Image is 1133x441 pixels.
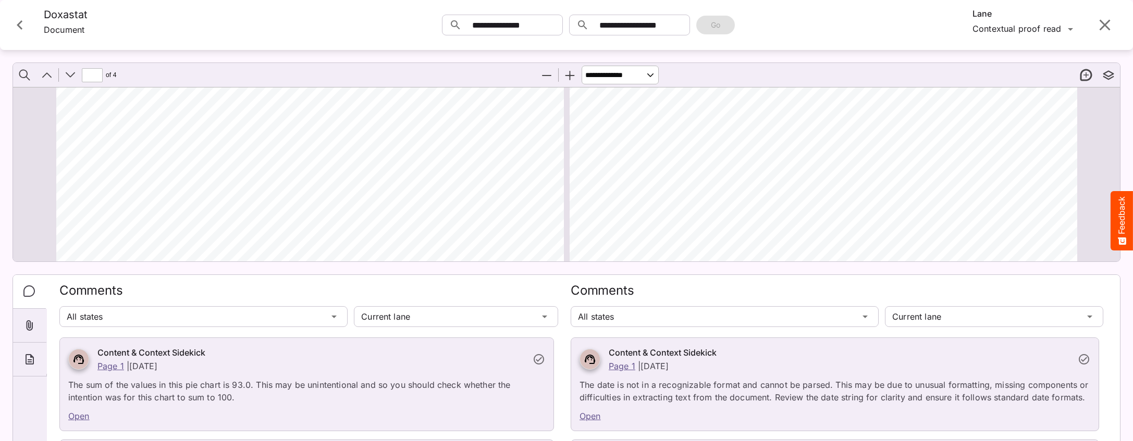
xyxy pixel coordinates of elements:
div: Current lane [354,306,538,327]
a: Open [68,411,90,421]
button: Exit comparison [1089,9,1120,41]
p: The date is not in a recognizable format and cannot be parsed. This may be due to unusual formatt... [580,372,1090,404]
h6: Content & Context Sidekick [97,346,526,360]
p: Document [44,21,84,40]
span: of ⁨4⁩ [104,64,119,86]
div: All states [571,306,859,327]
span: Email: [150,105,181,115]
a: Open [580,411,601,421]
span: • [134,106,139,115]
div: All states [59,306,328,327]
h2: Comments [59,283,558,305]
span: • [134,118,139,127]
button: Next Page [59,64,81,86]
button: Find in Document [14,64,35,86]
button: New thread [1075,64,1097,86]
p: The sum of the values in this pie chart is 93.0. This may be unintentional and so you should chec... [68,372,545,404]
h6: Content & Context Sidekick [609,346,1072,360]
button: Zoom In [559,64,581,86]
span: Confidential & Proprietary. All Rights Reserved. [119,141,337,151]
p: [DATE] [641,361,669,371]
h2: Comments [571,283,1103,305]
button: Zoom Out [536,64,558,86]
p: | [127,361,129,371]
div: About [13,343,46,376]
h4: Doxastat [44,8,88,21]
div: Attachments [13,309,46,343]
div: Current lane [885,306,1083,327]
button: Feedback [1111,191,1133,250]
span: Doxastat Pharmaceuticals, [STREET_ADDRESS] [198,117,427,127]
span: Address: [150,117,195,127]
span: Phone: [150,93,186,103]
button: Close card [4,9,35,41]
span: [DOMAIN_NAME][EMAIL_ADDRESS][DOMAIN_NAME] [184,105,443,115]
a: Page 1 [609,361,635,371]
a: Page 1 [97,361,124,371]
button: Toggle annotations [1098,64,1119,86]
p: | [638,361,641,371]
div: Contextual proof read [972,21,1064,37]
button: Previous Page [36,64,58,86]
span: • [134,94,139,103]
div: Comments [13,275,47,309]
p: [DATE] [129,361,157,371]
